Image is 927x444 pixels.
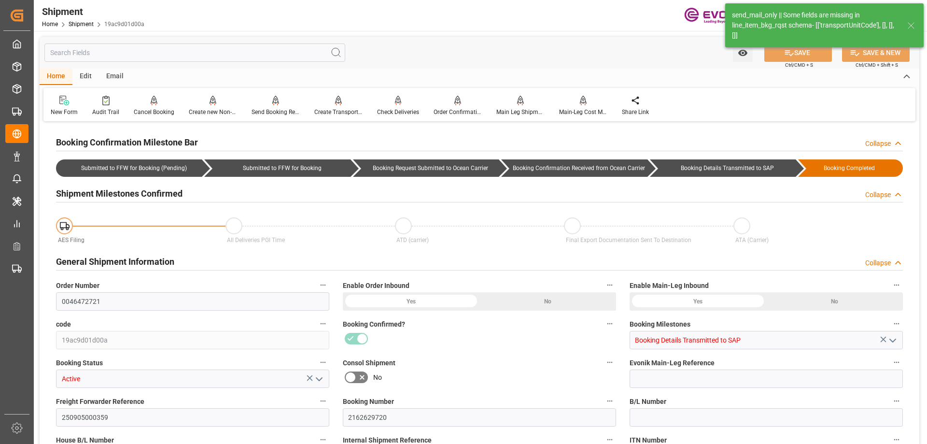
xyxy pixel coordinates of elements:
[377,108,419,116] div: Check Deliveries
[865,190,891,200] div: Collapse
[511,159,647,177] div: Booking Confirmation Received from Ocean Carrier
[66,159,202,177] div: Submitted to FFW for Booking (Pending)
[343,281,409,291] span: Enable Order Inbound
[865,258,891,268] div: Collapse
[559,108,607,116] div: Main-Leg Cost Message
[566,237,691,243] span: Final Export Documentation Sent To Destination
[343,292,479,311] div: Yes
[856,61,898,69] span: Ctrl/CMD + Shift + S
[890,395,903,407] button: B/L Number
[40,69,72,85] div: Home
[363,159,499,177] div: Booking Request Submitted to Ocean Carrier
[890,279,903,291] button: Enable Main-Leg Inbound
[343,319,405,329] span: Booking Confirmed?
[496,108,545,116] div: Main Leg Shipment
[51,108,78,116] div: New Form
[396,237,429,243] span: ATD (carrier)
[630,358,715,368] span: Evonik Main-Leg Reference
[501,159,647,177] div: Booking Confirmation Received from Ocean Carrier
[56,281,99,291] span: Order Number
[604,395,616,407] button: Booking Number
[56,397,144,407] span: Freight Forwarder Reference
[353,159,499,177] div: Booking Request Submitted to Ocean Carrier
[72,69,99,85] div: Edit
[373,372,382,383] span: No
[766,292,903,311] div: No
[56,187,183,200] h2: Shipment Milestones Confirmed
[343,397,394,407] span: Booking Number
[214,159,350,177] div: Submitted to FFW for Booking
[684,7,747,24] img: Evonik-brand-mark-Deep-Purple-RGB.jpeg_1700498283.jpeg
[733,43,753,62] button: open menu
[44,43,345,62] input: Search Fields
[798,159,903,177] div: Booking Completed
[99,69,131,85] div: Email
[650,159,796,177] div: Booking Details Transmitted to SAP
[343,358,395,368] span: Consol Shipment
[56,319,71,329] span: code
[317,317,329,330] button: code
[434,108,482,116] div: Order Confirmation
[69,21,94,28] a: Shipment
[604,279,616,291] button: Enable Order Inbound
[764,43,832,62] button: SAVE
[890,356,903,369] button: Evonik Main-Leg Reference
[660,159,796,177] div: Booking Details Transmitted to SAP
[317,279,329,291] button: Order Number
[604,317,616,330] button: Booking Confirmed?
[630,397,666,407] span: B/L Number
[92,108,119,116] div: Audit Trail
[785,61,813,69] span: Ctrl/CMD + S
[311,372,325,387] button: open menu
[842,43,910,62] button: SAVE & NEW
[204,159,350,177] div: Submitted to FFW for Booking
[56,159,202,177] div: Submitted to FFW for Booking (Pending)
[890,317,903,330] button: Booking Milestones
[56,136,198,149] h2: Booking Confirmation Milestone Bar
[56,255,174,268] h2: General Shipment Information
[56,358,103,368] span: Booking Status
[314,108,363,116] div: Create Transport Unit
[735,237,769,243] span: ATA (Carrier)
[630,281,709,291] span: Enable Main-Leg Inbound
[865,139,891,149] div: Collapse
[42,4,144,19] div: Shipment
[479,292,616,311] div: No
[630,319,690,329] span: Booking Milestones
[42,21,58,28] a: Home
[317,395,329,407] button: Freight Forwarder Reference
[58,237,84,243] span: AES Filing
[630,292,766,311] div: Yes
[189,108,237,116] div: Create new Non-Conformance
[885,333,899,348] button: open menu
[252,108,300,116] div: Send Booking Request To ABS
[808,159,891,177] div: Booking Completed
[604,356,616,369] button: Consol Shipment
[622,108,649,116] div: Share Link
[732,10,898,41] div: send_mail_only || Some fields are missing in line_item_bkg_rqst schema- [['transportUnitCode'], [...
[227,237,285,243] span: All Deliveries PGI Time
[134,108,174,116] div: Cancel Booking
[317,356,329,369] button: Booking Status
